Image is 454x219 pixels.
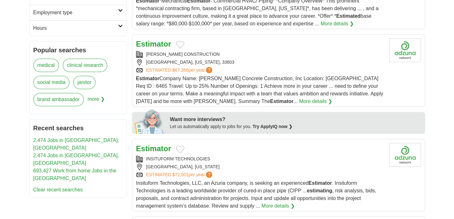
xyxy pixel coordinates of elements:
[320,20,354,28] a: More details ❯
[30,20,127,36] a: Hours
[136,180,376,209] span: Insituform Technologies, LLC, an Azuria company, is seeking an experienced . Insituform Technolog...
[33,168,116,181] a: 693,427 Work from home Jobs in the [GEOGRAPHIC_DATA]
[136,156,384,162] div: INSITUFORM TECHNOLOGIES
[270,99,293,104] strong: Estimator
[172,68,188,73] span: $67,366
[63,59,108,72] a: clinical research
[253,124,293,129] a: Try ApplyIQ now ❯
[33,93,84,106] a: brand ambassador
[170,116,421,123] div: Want more interviews?
[30,5,127,20] a: Employment type
[176,41,184,48] button: Add to favorite jobs
[146,171,214,178] a: ESTIMATED:$72,001per year?
[389,38,421,62] img: Company logo
[176,145,184,153] button: Add to favorite jobs
[136,51,384,58] div: [PERSON_NAME] CONSTRUCTION
[33,138,119,151] a: 2,474 Jobs in [GEOGRAPHIC_DATA], [GEOGRAPHIC_DATA]
[299,98,332,105] a: More details ❯
[136,144,171,153] a: Estimator
[308,180,332,186] strong: Estimator
[33,45,123,55] h2: Popular searches
[170,123,421,130] div: Let us automatically apply to jobs for you.
[206,67,212,73] span: ?
[33,153,119,166] a: 2,474 Jobs in [GEOGRAPHIC_DATA], [GEOGRAPHIC_DATA]
[135,108,165,134] img: apply-iq-scientist.png
[146,67,214,74] a: ESTIMATED:$67,366per year?
[172,172,188,177] span: $72,001
[33,123,123,133] h2: Recent searches
[73,76,95,89] a: janitor
[33,24,118,32] h2: Hours
[389,143,421,167] img: Company logo
[33,59,59,72] a: medical
[206,171,212,178] span: ?
[33,9,118,16] h2: Employment type
[136,59,384,66] div: [GEOGRAPHIC_DATA], [US_STATE], 33603
[136,164,384,170] div: [GEOGRAPHIC_DATA], [US_STATE]
[136,40,171,48] a: Estimator
[88,93,105,110] span: more ❯
[136,76,383,104] span: Company Name: [PERSON_NAME] Concrete Construction, Inc Location: [GEOGRAPHIC_DATA] Req ID : 6465 ...
[136,76,160,81] strong: Estimator
[307,188,332,193] strong: estimating
[336,13,360,19] strong: Estimated
[33,76,70,89] a: social media
[33,187,83,192] a: Clear recent searches
[261,202,295,210] a: More details ❯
